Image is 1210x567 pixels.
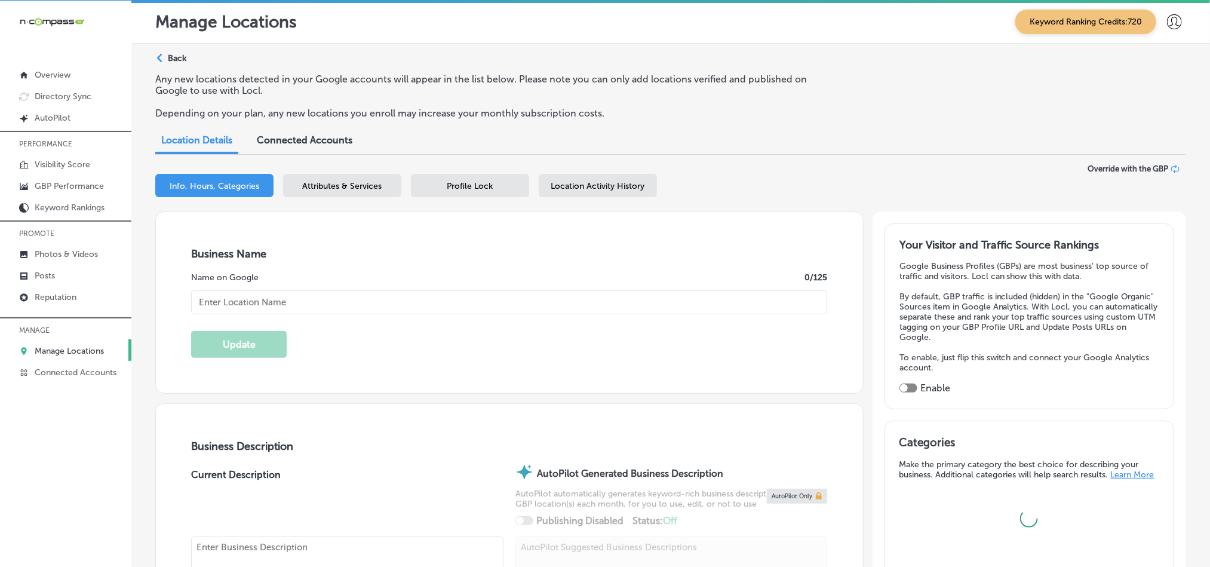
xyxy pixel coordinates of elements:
[155,73,825,96] p: Any new locations detected in your Google accounts will appear in the list below. Please note you...
[35,113,70,123] p: AutoPilot
[161,134,232,146] span: Location Details
[168,53,186,63] p: Back
[1088,164,1168,173] span: Override with the GBP
[899,353,1159,373] p: To enable, just flip this switch and connect your Google Analytics account.
[1015,10,1156,34] span: Keyword Ranking Credits: 720
[35,91,91,102] p: Directory Sync
[515,463,533,481] img: autopilot-icon
[35,367,116,378] p: Connected Accounts
[303,181,382,191] span: Attributes & Services
[155,12,297,32] p: Manage Locations
[19,16,85,27] img: 660ab0bf-5cc7-4cb8-ba1c-48b5ae0f18e60NCTV_CLogo_TV_Black_-500x88.png
[35,249,98,259] p: Photos & Videos
[35,346,104,356] p: Manage Locations
[35,181,104,191] p: GBP Performance
[191,272,259,283] label: Name on Google
[804,272,827,283] label: 0 /125
[191,247,827,260] h3: Business Name
[551,181,645,191] span: Location Activity History
[191,440,827,453] h3: Business Description
[899,261,1159,281] p: Google Business Profiles (GBPs) are most business' top source of traffic and visitors. Locl can s...
[155,108,825,119] p: Depending on your plan, any new locations you enroll may increase your monthly subscription costs.
[257,134,352,146] span: Connected Accounts
[191,469,281,537] label: Current Description
[170,181,259,191] span: Info, Hours, Categories
[899,459,1159,480] p: Make the primary category the best choice for describing your business. Additional categories wil...
[35,203,105,213] p: Keyword Rankings
[899,238,1159,252] h3: Your Visitor and Traffic Source Rankings
[35,70,70,80] p: Overview
[191,331,287,358] button: Update
[1111,470,1154,480] a: Learn More
[35,271,55,281] p: Posts
[35,160,90,170] p: Visibility Score
[191,290,827,314] input: Enter Location Name
[899,436,1159,453] h3: Categories
[447,181,493,191] span: Profile Lock
[537,468,723,479] strong: AutoPilot Generated Business Description
[920,382,950,394] label: Enable
[35,292,76,302] p: Reputation
[899,292,1159,342] p: By default, GBP traffic is included (hidden) in the "Google Organic" Sources item in Google Analy...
